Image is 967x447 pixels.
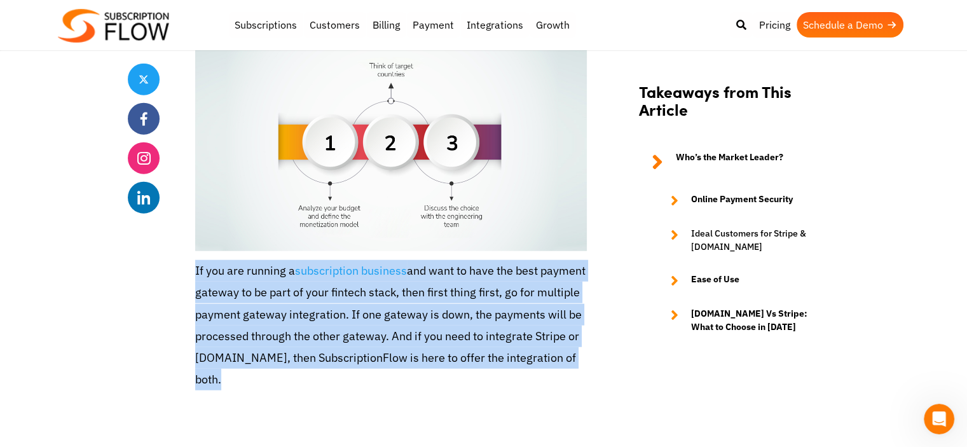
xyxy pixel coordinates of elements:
a: Schedule a Demo [797,12,903,38]
img: Subscriptionflow [58,9,169,43]
a: Billing [366,12,406,38]
a: Integrations [460,12,530,38]
a: Growth [530,12,576,38]
a: Who’s the Market Leader? [639,151,827,174]
a: Ease of Use [658,273,827,288]
a: Pricing [753,12,797,38]
h2: Takeaways from This Article [639,82,827,132]
a: Customers [303,12,366,38]
iframe: Intercom live chat [924,404,954,434]
strong: Ease of Use [691,273,739,288]
strong: [DOMAIN_NAME] Vs Stripe: What to Choose in [DATE] [691,307,827,334]
a: subscription business [295,263,407,278]
a: Ideal Customers for Stripe & [DOMAIN_NAME] [658,227,827,254]
a: Subscriptions [228,12,303,38]
a: Online Payment Security [658,193,827,208]
p: If you are running a and want to have the best payment gateway to be part of your fintech stack, ... [195,260,587,390]
strong: Who’s the Market Leader? [676,151,783,174]
strong: Online Payment Security [691,193,793,208]
a: [DOMAIN_NAME] Vs Stripe: What to Choose in [DATE] [658,307,827,334]
a: Payment [406,12,460,38]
